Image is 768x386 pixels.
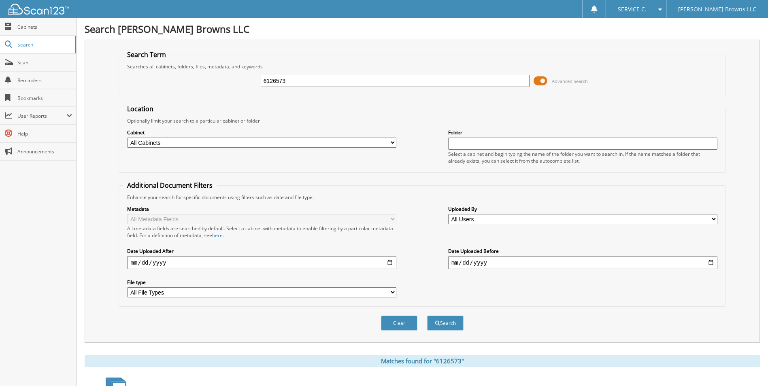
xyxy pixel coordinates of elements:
label: Cabinet [127,129,396,136]
div: Enhance your search for specific documents using filters such as date and file type. [123,194,721,201]
span: Announcements [17,148,72,155]
label: Date Uploaded After [127,248,396,255]
img: scan123-logo-white.svg [8,4,69,15]
span: Search [17,41,71,48]
a: here [212,232,223,239]
span: Bookmarks [17,95,72,102]
span: Scan [17,59,72,66]
div: Optionally limit your search to a particular cabinet or folder [123,117,721,124]
label: File type [127,279,396,286]
input: start [127,256,396,269]
h1: Search [PERSON_NAME] Browns LLC [85,22,760,36]
span: Help [17,130,72,137]
span: Reminders [17,77,72,84]
button: Clear [381,316,417,331]
span: Cabinets [17,23,72,30]
div: Matches found for "6126573" [85,355,760,367]
label: Uploaded By [448,206,717,212]
label: Metadata [127,206,396,212]
div: All metadata fields are searched by default. Select a cabinet with metadata to enable filtering b... [127,225,396,239]
span: Advanced Search [552,78,588,84]
input: end [448,256,717,269]
div: Select a cabinet and begin typing the name of the folder you want to search in. If the name match... [448,151,717,164]
legend: Search Term [123,50,170,59]
div: Searches all cabinets, folders, files, metadata, and keywords [123,63,721,70]
legend: Location [123,104,157,113]
span: User Reports [17,112,66,119]
button: Search [427,316,464,331]
label: Folder [448,129,717,136]
legend: Additional Document Filters [123,181,217,190]
span: SERVICE C. [618,7,647,12]
span: [PERSON_NAME] Browns LLC [678,7,756,12]
label: Date Uploaded Before [448,248,717,255]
